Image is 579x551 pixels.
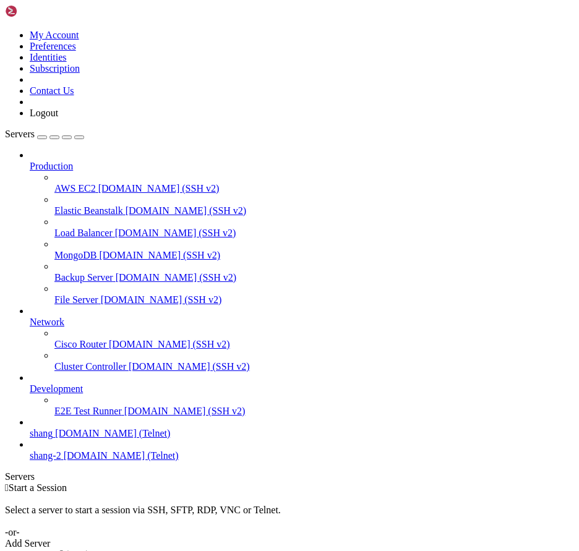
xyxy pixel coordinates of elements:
[30,372,574,417] li: Development
[54,294,574,305] a: File Server [DOMAIN_NAME] (SSH v2)
[54,239,574,261] li: MongoDB [DOMAIN_NAME] (SSH v2)
[54,183,96,194] span: AWS EC2
[55,428,170,438] span: [DOMAIN_NAME] (Telnet)
[30,150,574,305] li: Production
[30,450,61,461] span: shang-2
[54,283,574,305] li: File Server [DOMAIN_NAME] (SSH v2)
[54,183,574,194] a: AWS EC2 [DOMAIN_NAME] (SSH v2)
[30,161,73,171] span: Production
[54,350,574,372] li: Cluster Controller [DOMAIN_NAME] (SSH v2)
[54,228,574,239] a: Load Balancer [DOMAIN_NAME] (SSH v2)
[30,305,574,372] li: Network
[30,450,574,461] a: shang-2 [DOMAIN_NAME] (Telnet)
[64,450,179,461] span: [DOMAIN_NAME] (Telnet)
[30,383,83,394] span: Development
[30,30,79,40] a: My Account
[54,194,574,216] li: Elastic Beanstalk [DOMAIN_NAME] (SSH v2)
[5,5,76,17] img: Shellngn
[30,85,74,96] a: Contact Us
[54,205,574,216] a: Elastic Beanstalk [DOMAIN_NAME] (SSH v2)
[30,428,53,438] span: shang
[126,205,247,216] span: [DOMAIN_NAME] (SSH v2)
[30,52,67,62] a: Identities
[54,406,574,417] a: E2E Test Runner [DOMAIN_NAME] (SSH v2)
[54,228,113,238] span: Load Balancer
[30,439,574,461] li: shang-2 [DOMAIN_NAME] (Telnet)
[116,272,237,283] span: [DOMAIN_NAME] (SSH v2)
[54,339,106,349] span: Cisco Router
[30,63,80,74] a: Subscription
[9,482,67,493] span: Start a Session
[54,250,96,260] span: MongoDB
[54,272,574,283] a: Backup Server [DOMAIN_NAME] (SSH v2)
[101,294,222,305] span: [DOMAIN_NAME] (SSH v2)
[54,261,574,283] li: Backup Server [DOMAIN_NAME] (SSH v2)
[5,482,9,493] span: 
[54,395,574,417] li: E2E Test Runner [DOMAIN_NAME] (SSH v2)
[5,538,574,549] div: Add Server
[30,428,574,439] a: shang [DOMAIN_NAME] (Telnet)
[5,471,574,482] div: Servers
[5,129,84,139] a: Servers
[30,317,574,328] a: Network
[30,161,574,172] a: Production
[30,417,574,439] li: shang [DOMAIN_NAME] (Telnet)
[54,272,113,283] span: Backup Server
[30,383,574,395] a: Development
[5,129,35,139] span: Servers
[115,228,236,238] span: [DOMAIN_NAME] (SSH v2)
[54,172,574,194] li: AWS EC2 [DOMAIN_NAME] (SSH v2)
[54,216,574,239] li: Load Balancer [DOMAIN_NAME] (SSH v2)
[54,328,574,350] li: Cisco Router [DOMAIN_NAME] (SSH v2)
[98,183,220,194] span: [DOMAIN_NAME] (SSH v2)
[30,108,58,118] a: Logout
[54,361,574,372] a: Cluster Controller [DOMAIN_NAME] (SSH v2)
[30,41,76,51] a: Preferences
[109,339,230,349] span: [DOMAIN_NAME] (SSH v2)
[30,317,64,327] span: Network
[99,250,220,260] span: [DOMAIN_NAME] (SSH v2)
[129,361,250,372] span: [DOMAIN_NAME] (SSH v2)
[124,406,246,416] span: [DOMAIN_NAME] (SSH v2)
[54,339,574,350] a: Cisco Router [DOMAIN_NAME] (SSH v2)
[54,406,122,416] span: E2E Test Runner
[54,361,126,372] span: Cluster Controller
[5,493,574,538] div: Select a server to start a session via SSH, SFTP, RDP, VNC or Telnet. -or-
[54,294,98,305] span: File Server
[54,205,123,216] span: Elastic Beanstalk
[54,250,574,261] a: MongoDB [DOMAIN_NAME] (SSH v2)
